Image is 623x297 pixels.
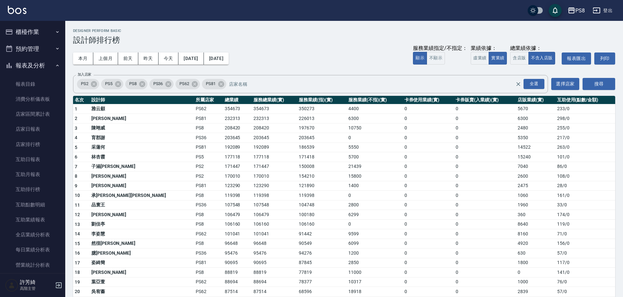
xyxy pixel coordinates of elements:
button: 含店販 [510,52,528,65]
td: PS8 [194,268,223,277]
td: 0 [403,142,454,152]
button: 今天 [159,52,179,65]
td: 0 [454,162,516,171]
td: 8640 [516,219,555,229]
span: 18 [75,270,80,275]
td: 0 [403,239,454,248]
td: 33 / 0 [555,200,615,210]
span: 6 [75,154,77,159]
td: 350273 [297,104,347,114]
button: [DATE] [178,52,204,65]
td: 5700 [347,152,403,162]
td: PS8 [194,239,223,248]
div: PS81 [202,79,226,89]
th: 互助使用(點數/金額) [555,96,615,104]
td: 0 [454,181,516,191]
td: 18918 [347,287,403,297]
td: 91442 [297,229,347,239]
td: 5670 [516,104,555,114]
a: 互助日報表 [3,152,63,167]
td: 6300 [516,114,555,124]
td: 57 / 0 [555,248,615,258]
td: 87845 [297,258,347,268]
td: 106160 [297,219,347,229]
span: PS5 [101,81,116,87]
td: 192089 [223,142,252,152]
td: 121890 [297,181,347,191]
button: 選擇店家 [551,78,579,90]
td: PS8 [194,191,223,200]
button: [DATE] [204,52,229,65]
td: 101041 [223,229,252,239]
td: 233 / 0 [555,104,615,114]
td: 林杏霞 [90,152,194,162]
td: PS62 [194,277,223,287]
td: 117 / 0 [555,258,615,268]
td: 106479 [252,210,297,220]
div: PS2 [77,79,99,89]
td: 177118 [252,152,297,162]
div: 全選 [524,79,544,89]
td: 0 [454,287,516,297]
td: 陳翊威 [90,123,194,133]
td: 217 / 0 [555,133,615,143]
td: 107548 [252,200,297,210]
td: 0 [347,219,403,229]
td: 姿綺簡 [90,258,194,268]
td: 1960 [516,200,555,210]
td: PS8 [194,210,223,220]
td: [PERSON_NAME] [90,181,194,191]
div: 業績依據： [471,45,507,52]
span: 19 [75,279,80,285]
td: 0 [403,171,454,181]
div: PS62 [175,79,200,89]
span: 3 [75,126,77,131]
td: PS8 [194,219,223,229]
th: 名次 [73,96,90,104]
td: 123290 [223,181,252,191]
td: PS5 [194,152,223,162]
td: 170010 [223,171,252,181]
th: 卡券使用業績(實) [403,96,454,104]
button: 顯示 [413,52,427,65]
span: 15 [75,241,80,246]
th: 服務業績(指)(實) [297,96,347,104]
td: 0 [454,248,516,258]
td: 4400 [347,104,403,114]
td: 1060 [516,191,555,200]
td: 96648 [252,239,297,248]
td: 0 [403,181,454,191]
td: 106160 [252,219,297,229]
td: 0 [454,191,516,200]
td: PS62 [194,229,223,239]
td: PS81 [194,181,223,191]
span: 13 [75,222,80,227]
div: 服務業績指定/不指定： [413,45,467,52]
td: 78377 [297,277,347,287]
td: 劉佳亭 [90,219,194,229]
th: 服務業績(不指)(實) [347,96,403,104]
div: PS36 [149,79,174,89]
button: Clear [514,80,523,89]
td: 119398 [297,191,347,200]
td: 298 / 0 [555,114,615,124]
td: PS62 [194,104,223,114]
td: 88694 [223,277,252,287]
td: 197670 [297,123,347,133]
td: 0 [347,191,403,200]
td: 葉亞萱 [90,277,194,287]
button: 前天 [118,52,138,65]
td: 0 [454,152,516,162]
td: 119 / 0 [555,219,615,229]
button: 不顯示 [427,52,445,65]
td: 6099 [347,239,403,248]
td: [PERSON_NAME] [90,114,194,124]
td: 171447 [223,162,252,171]
td: 2475 [516,181,555,191]
td: 106160 [223,219,252,229]
button: 櫃檯作業 [3,23,63,40]
td: 15800 [347,171,403,181]
td: 0 [403,114,454,124]
td: 0 [403,162,454,171]
td: 192089 [252,142,297,152]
